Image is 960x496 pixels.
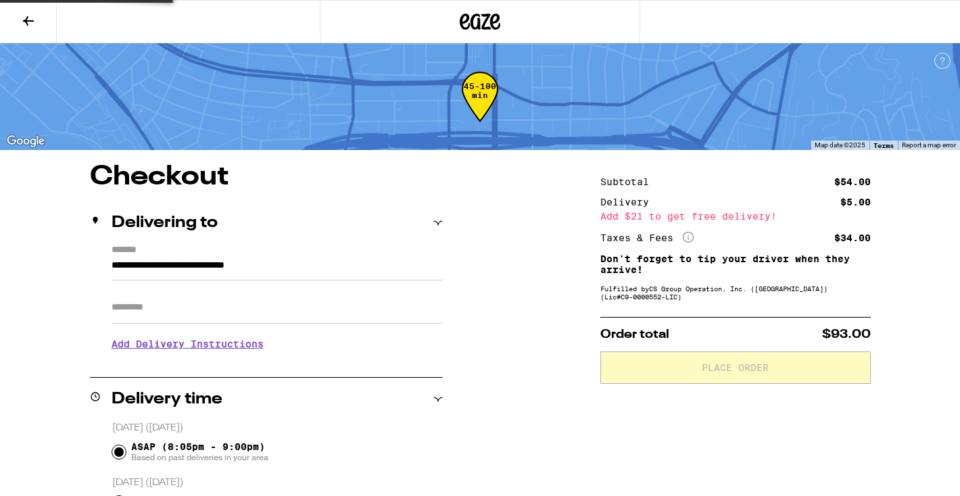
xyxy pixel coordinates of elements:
[112,328,443,359] h3: Add Delivery Instructions
[600,253,871,275] p: Don't forget to tip your driver when they arrive!
[834,233,871,243] div: $34.00
[131,452,268,463] span: Based on past deliveries in your area
[600,197,658,207] div: Delivery
[112,476,443,489] p: [DATE] ([DATE])
[3,132,48,150] a: Open this area in Google Maps (opens a new window)
[600,177,658,187] div: Subtotal
[3,132,48,150] img: Google
[112,391,222,407] h2: Delivery time
[600,212,871,221] div: Add $21 to get free delivery!
[840,197,871,207] div: $5.00
[600,328,669,341] span: Order total
[112,422,443,435] p: [DATE] ([DATE])
[112,215,218,231] h2: Delivering to
[600,284,871,301] div: Fulfilled by CS Group Operation, Inc. ([GEOGRAPHIC_DATA]) (Lic# C9-0000552-LIC )
[822,328,871,341] span: $93.00
[873,141,894,149] a: Terms
[815,141,865,149] span: Map data ©2025
[112,359,443,370] p: We'll contact you at [PHONE_NUMBER] when we arrive
[834,177,871,187] div: $54.00
[90,164,443,191] h1: Checkout
[600,351,871,384] button: Place Order
[702,363,769,372] span: Place Order
[131,441,268,463] span: ASAP (8:05pm - 9:00pm)
[8,9,97,20] span: Hi. Need any help?
[600,232,694,244] div: Taxes & Fees
[902,141,956,149] a: Report a map error
[462,82,498,132] div: 45-100 min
